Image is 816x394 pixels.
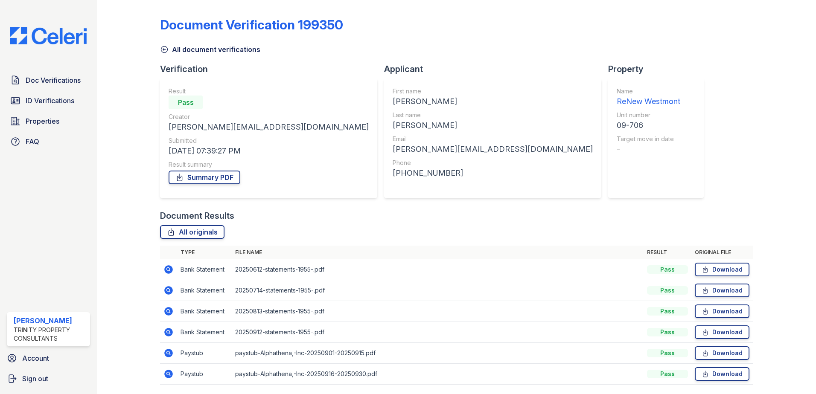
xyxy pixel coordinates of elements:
[617,87,680,96] div: Name
[647,328,688,336] div: Pass
[160,63,384,75] div: Verification
[232,301,644,322] td: 20250813-statements-1955-.pdf
[617,111,680,119] div: Unit number
[393,167,593,179] div: [PHONE_NUMBER]
[169,121,369,133] div: [PERSON_NAME][EMAIL_ADDRESS][DOMAIN_NAME]
[160,225,224,239] a: All originals
[695,263,749,276] a: Download
[695,304,749,318] a: Download
[617,87,680,107] a: Name ReNew Westmont
[22,353,49,363] span: Account
[14,316,87,326] div: [PERSON_NAME]
[160,44,260,55] a: All document verifications
[169,160,369,169] div: Result summary
[177,301,232,322] td: Bank Statement
[177,322,232,343] td: Bank Statement
[169,136,369,145] div: Submitted
[393,135,593,143] div: Email
[647,370,688,378] div: Pass
[232,259,644,280] td: 20250612-statements-1955-.pdf
[160,210,234,222] div: Document Results
[232,246,644,259] th: File name
[3,350,93,367] a: Account
[7,113,90,130] a: Properties
[26,136,39,147] span: FAQ
[617,135,680,143] div: Target move in date
[232,322,644,343] td: 20250912-statements-1955-.pdf
[617,96,680,107] div: ReNew Westmont
[232,364,644,385] td: paystub-Alphathena,-Inc-20250916-20250930.pdf
[617,119,680,131] div: 09-706
[3,370,93,387] a: Sign out
[14,326,87,343] div: Trinity Property Consultants
[177,259,232,280] td: Bank Statement
[177,343,232,364] td: Paystub
[177,246,232,259] th: Type
[393,119,593,131] div: [PERSON_NAME]
[169,171,240,184] a: Summary PDF
[22,374,48,384] span: Sign out
[160,17,343,32] div: Document Verification 199350
[169,145,369,157] div: [DATE] 07:39:27 PM
[393,143,593,155] div: [PERSON_NAME][EMAIL_ADDRESS][DOMAIN_NAME]
[691,246,753,259] th: Original file
[644,246,691,259] th: Result
[232,280,644,301] td: 20250714-statements-1955-.pdf
[26,75,81,85] span: Doc Verifications
[647,286,688,295] div: Pass
[393,159,593,167] div: Phone
[26,96,74,106] span: ID Verifications
[695,325,749,339] a: Download
[393,87,593,96] div: First name
[169,113,369,121] div: Creator
[780,360,807,385] iframe: chat widget
[7,72,90,89] a: Doc Verifications
[647,307,688,316] div: Pass
[393,111,593,119] div: Last name
[384,63,608,75] div: Applicant
[169,96,203,109] div: Pass
[7,133,90,150] a: FAQ
[3,27,93,44] img: CE_Logo_Blue-a8612792a0a2168367f1c8372b55b34899dd931a85d93a1a3d3e32e68fde9ad4.png
[7,92,90,109] a: ID Verifications
[232,343,644,364] td: paystub-Alphathena,-Inc-20250901-20250915.pdf
[608,63,711,75] div: Property
[647,265,688,274] div: Pass
[177,280,232,301] td: Bank Statement
[695,367,749,381] a: Download
[647,349,688,357] div: Pass
[393,96,593,107] div: [PERSON_NAME]
[177,364,232,385] td: Paystub
[695,284,749,297] a: Download
[169,87,369,96] div: Result
[617,143,680,155] div: -
[26,116,59,126] span: Properties
[695,346,749,360] a: Download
